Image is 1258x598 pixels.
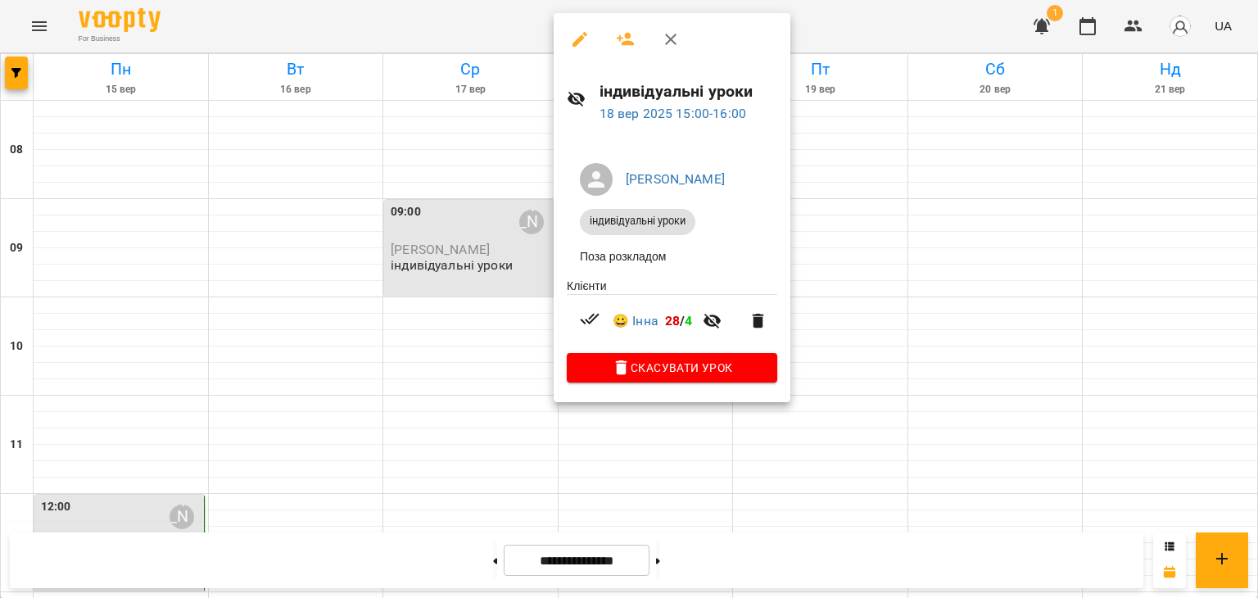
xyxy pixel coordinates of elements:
[567,242,777,271] li: Поза розкладом
[580,214,695,229] span: індивідуальні уроки
[600,79,778,104] h6: індивідуальні уроки
[580,309,600,328] svg: Візит сплачено
[665,313,693,328] b: /
[567,353,777,383] button: Скасувати Урок
[613,311,658,331] a: 😀 Інна
[685,313,692,328] span: 4
[580,358,764,378] span: Скасувати Урок
[600,106,746,121] a: 18 вер 2025 15:00-16:00
[567,278,777,354] ul: Клієнти
[665,313,680,328] span: 28
[626,171,725,187] a: [PERSON_NAME]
